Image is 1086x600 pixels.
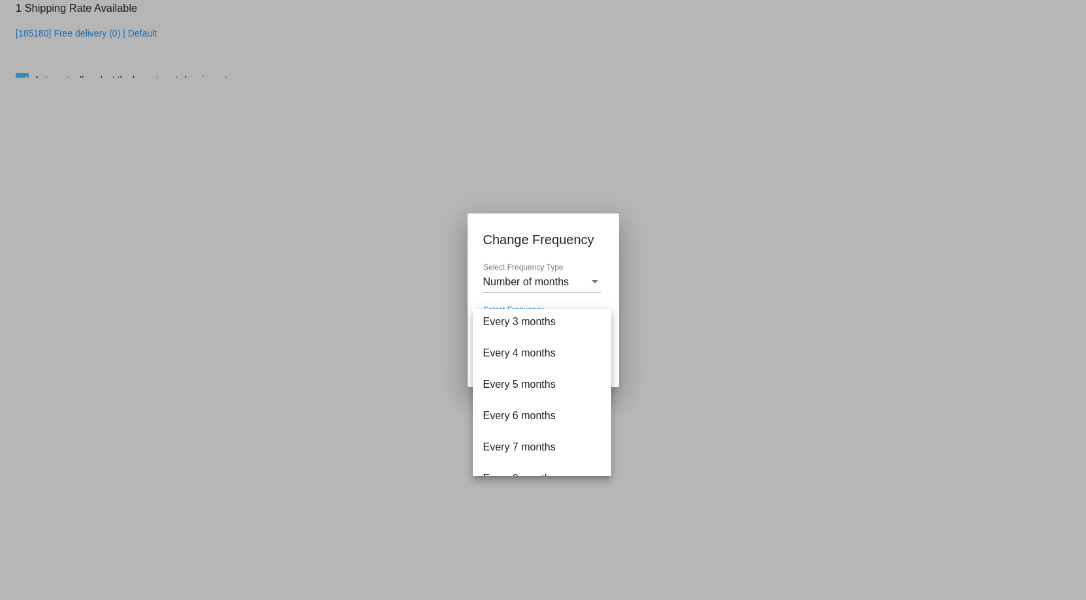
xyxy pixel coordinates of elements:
span: Every 4 months [483,338,601,369]
span: Every 5 months [483,369,601,400]
span: Every 3 months [483,306,601,338]
span: Every 8 months [483,463,601,494]
span: Every 7 months [483,432,601,463]
span: Every 6 months [483,400,601,432]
